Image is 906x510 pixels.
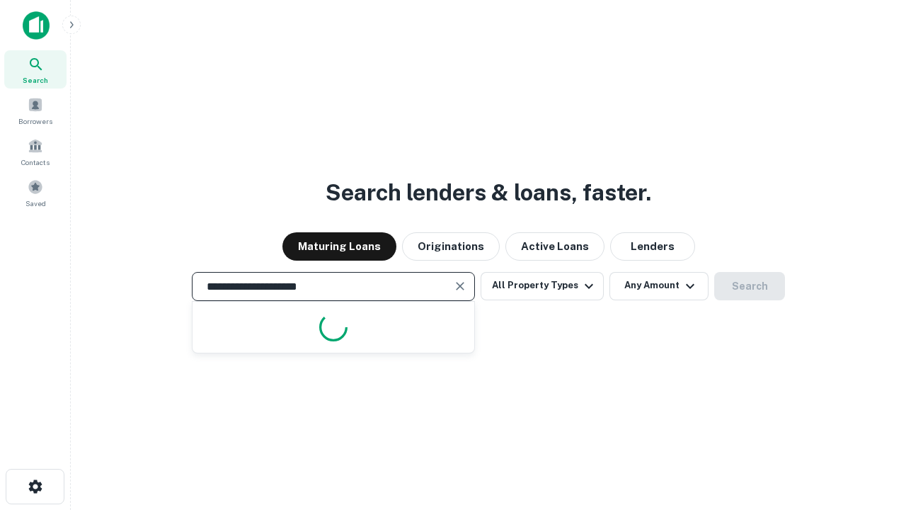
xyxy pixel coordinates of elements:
[505,232,604,261] button: Active Loans
[402,232,500,261] button: Originations
[4,174,67,212] a: Saved
[609,272,709,300] button: Any Amount
[326,176,651,210] h3: Search lenders & loans, faster.
[450,276,470,296] button: Clear
[4,50,67,89] a: Search
[23,11,50,40] img: capitalize-icon.png
[481,272,604,300] button: All Property Types
[4,132,67,171] a: Contacts
[23,74,48,86] span: Search
[21,157,50,168] span: Contacts
[25,198,46,209] span: Saved
[610,232,695,261] button: Lenders
[18,115,52,127] span: Borrowers
[835,351,906,419] iframe: Chat Widget
[282,232,396,261] button: Maturing Loans
[4,91,67,130] a: Borrowers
